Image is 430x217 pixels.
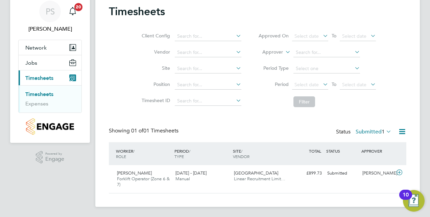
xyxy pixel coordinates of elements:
[360,145,395,157] div: APPROVER
[109,5,165,18] h2: Timesheets
[360,168,395,179] div: [PERSON_NAME]
[173,145,231,162] div: PERIOD
[140,49,170,55] label: Vendor
[294,82,319,88] span: Select date
[116,154,126,159] span: ROLE
[25,100,48,107] a: Expenses
[189,148,190,154] span: /
[330,80,338,89] span: To
[133,148,135,154] span: /
[19,85,81,113] div: Timesheets
[233,154,249,159] span: VENDOR
[325,168,360,179] div: Submitted
[45,151,64,157] span: Powered by
[19,40,81,55] button: Network
[325,145,360,157] div: STATUS
[174,154,184,159] span: TYPE
[175,32,241,41] input: Search for...
[342,82,366,88] span: Select date
[293,48,360,57] input: Search for...
[74,3,82,11] span: 20
[25,60,37,66] span: Jobs
[330,31,338,40] span: To
[109,127,180,134] div: Showing
[403,190,425,212] button: Open Resource Center, 10 new notifications
[258,33,289,39] label: Approved On
[66,1,79,22] a: 20
[131,127,143,134] span: 01 of
[36,151,65,164] a: Powered byEngage
[293,96,315,107] button: Filter
[140,97,170,103] label: Timesheet ID
[18,1,82,33] a: PS[PERSON_NAME]
[309,148,321,154] span: TOTAL
[45,156,64,162] span: Engage
[342,33,366,39] span: Select date
[18,118,82,135] a: Go to home page
[25,75,53,81] span: Timesheets
[293,64,360,73] input: Select one
[234,176,285,182] span: Linear Recruitment Limit…
[403,195,409,204] div: 10
[26,118,74,135] img: countryside-properties-logo-retina.png
[131,127,178,134] span: 01 Timesheets
[253,49,283,56] label: Approver
[175,80,241,90] input: Search for...
[175,48,241,57] input: Search for...
[175,170,207,176] span: [DATE] - [DATE]
[258,81,289,87] label: Period
[140,33,170,39] label: Client Config
[336,127,393,137] div: Status
[19,70,81,85] button: Timesheets
[18,25,82,33] span: Paul Smith
[231,145,290,162] div: SITE
[117,176,170,187] span: Forklift Operator (Zone 6 & 7)
[175,64,241,73] input: Search for...
[25,91,53,97] a: Timesheets
[140,81,170,87] label: Position
[114,145,173,162] div: WORKER
[289,168,325,179] div: £899.73
[294,33,319,39] span: Select date
[356,128,391,135] label: Submitted
[258,65,289,71] label: Period Type
[140,65,170,71] label: Site
[25,44,47,51] span: Network
[382,128,385,135] span: 1
[241,148,242,154] span: /
[46,7,55,16] span: PS
[175,176,190,182] span: Manual
[117,170,152,176] span: [PERSON_NAME]
[175,96,241,106] input: Search for...
[19,55,81,70] button: Jobs
[234,170,278,176] span: [GEOGRAPHIC_DATA]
